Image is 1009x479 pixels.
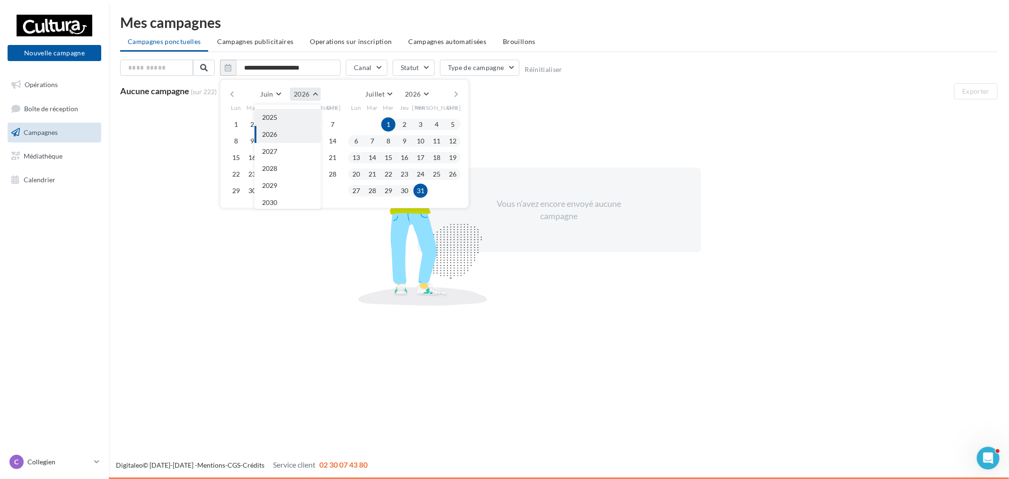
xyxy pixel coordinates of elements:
[15,457,19,467] span: C
[430,117,444,132] button: 4
[430,151,444,165] button: 18
[280,104,289,112] span: Jeu
[217,37,293,45] span: Campagnes publicitaires
[349,134,363,148] button: 6
[262,181,277,189] span: 2029
[197,461,225,469] a: Mentions
[365,184,379,198] button: 28
[383,104,394,112] span: Mer
[405,90,421,98] span: 2026
[229,167,243,181] button: 22
[290,88,321,101] button: 2026
[400,104,409,112] span: Jeu
[346,60,387,76] button: Canal
[261,90,273,98] span: Juin
[254,143,321,160] button: 2027
[319,460,368,469] span: 02 30 07 43 80
[263,104,274,112] span: Mer
[413,184,428,198] button: 31
[246,104,258,112] span: Mar
[349,167,363,181] button: 20
[8,453,101,471] a: C Collegien
[412,104,461,112] span: [PERSON_NAME]
[116,461,143,469] a: Digitaleo
[325,117,340,132] button: 7
[27,457,90,467] p: Collegien
[120,15,998,29] div: Mes campagnes
[440,60,520,76] button: Type de campagne
[393,60,435,76] button: Statut
[229,117,243,132] button: 1
[351,104,361,112] span: Lun
[446,167,460,181] button: 26
[954,83,998,99] button: Exporter
[349,184,363,198] button: 27
[25,80,58,89] span: Opérations
[254,177,321,194] button: 2029
[446,134,460,148] button: 12
[525,66,562,73] button: Réinitialiser
[245,151,259,165] button: 16
[397,151,412,165] button: 16
[366,90,385,98] span: Juillet
[447,104,458,112] span: Dim
[292,104,341,112] span: [PERSON_NAME]
[413,151,428,165] button: 17
[229,151,243,165] button: 15
[381,134,395,148] button: 8
[6,98,103,119] a: Boîte de réception
[413,117,428,132] button: 3
[478,198,640,222] div: Vous n'avez encore envoyé aucune campagne
[191,87,217,97] span: (sur 222)
[397,117,412,132] button: 2
[228,461,240,469] a: CGS
[381,151,395,165] button: 15
[245,184,259,198] button: 30
[365,151,379,165] button: 14
[409,37,487,45] span: Campagnes automatisées
[365,134,379,148] button: 7
[430,167,444,181] button: 25
[327,104,338,112] span: Dim
[231,104,241,112] span: Lun
[362,88,396,101] button: Juillet
[381,167,395,181] button: 22
[257,88,285,101] button: Juin
[243,461,264,469] a: Crédits
[446,151,460,165] button: 19
[294,90,309,98] span: 2026
[254,109,321,126] button: 2025
[245,167,259,181] button: 23
[24,104,78,112] span: Boîte de réception
[262,130,277,138] span: 2026
[229,184,243,198] button: 29
[349,151,363,165] button: 13
[24,128,58,136] span: Campagnes
[365,167,379,181] button: 21
[413,134,428,148] button: 10
[446,117,460,132] button: 5
[24,175,55,183] span: Calendrier
[245,117,259,132] button: 2
[116,461,368,469] span: © [DATE]-[DATE] - - -
[254,194,321,211] button: 2030
[325,134,340,148] button: 14
[401,88,432,101] button: 2026
[262,113,277,121] span: 2025
[430,134,444,148] button: 11
[6,75,103,95] a: Opérations
[381,117,395,132] button: 1
[229,134,243,148] button: 8
[6,123,103,142] a: Campagnes
[413,167,428,181] button: 24
[397,184,412,198] button: 30
[262,198,277,206] span: 2030
[325,151,340,165] button: 21
[503,37,535,45] span: Brouillons
[24,152,62,160] span: Médiathèque
[6,146,103,166] a: Médiathèque
[325,167,340,181] button: 28
[397,167,412,181] button: 23
[254,160,321,177] button: 2028
[273,460,316,469] span: Service client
